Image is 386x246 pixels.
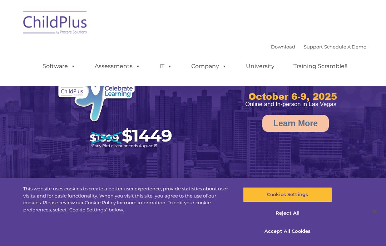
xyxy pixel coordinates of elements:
[304,44,323,50] a: Support
[271,44,295,50] a: Download
[367,204,382,219] button: Close
[239,59,282,73] a: University
[324,44,366,50] a: Schedule A Demo
[262,115,329,132] a: Learn More
[35,59,83,73] a: Software
[243,187,332,202] button: Cookies Settings
[271,44,366,50] font: |
[184,59,234,73] a: Company
[23,185,232,213] div: This website uses cookies to create a better user experience, provide statistics about user visit...
[243,224,332,239] button: Accept All Cookies
[88,59,148,73] a: Assessments
[20,6,91,41] img: ChildPlus by Procare Solutions
[152,59,179,73] a: IT
[243,206,332,221] button: Reject All
[286,59,355,73] a: Training Scramble!!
